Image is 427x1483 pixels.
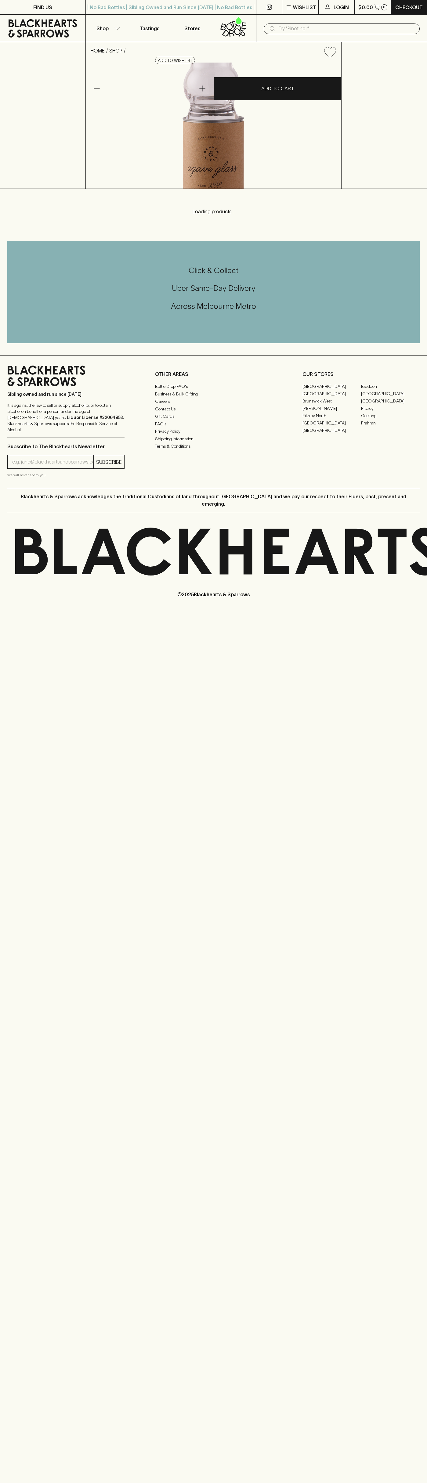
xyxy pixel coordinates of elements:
[155,390,272,398] a: Business & Bulk Gifting
[7,443,125,450] p: Subscribe to The Blackhearts Newsletter
[302,397,361,405] a: Brunswick West
[96,458,122,466] p: SUBSCRIBE
[302,427,361,434] a: [GEOGRAPHIC_DATA]
[302,412,361,419] a: Fitzroy North
[214,77,341,100] button: ADD TO CART
[322,45,338,60] button: Add to wishlist
[6,208,421,215] p: Loading products...
[302,370,420,378] p: OUR STORES
[302,390,361,397] a: [GEOGRAPHIC_DATA]
[33,4,52,11] p: FIND US
[261,85,294,92] p: ADD TO CART
[395,4,423,11] p: Checkout
[361,405,420,412] a: Fitzroy
[7,472,125,478] p: We will never spam you
[155,383,272,390] a: Bottle Drop FAQ's
[7,265,420,276] h5: Click & Collect
[171,15,214,42] a: Stores
[128,15,171,42] a: Tastings
[67,415,123,420] strong: Liquor License #32064953
[86,15,128,42] button: Shop
[86,63,341,189] img: 17109.png
[293,4,316,11] p: Wishlist
[12,493,415,507] p: Blackhearts & Sparrows acknowledges the traditional Custodians of land throughout [GEOGRAPHIC_DAT...
[155,405,272,413] a: Contact Us
[140,25,159,32] p: Tastings
[361,397,420,405] a: [GEOGRAPHIC_DATA]
[361,390,420,397] a: [GEOGRAPHIC_DATA]
[155,57,195,64] button: Add to wishlist
[302,419,361,427] a: [GEOGRAPHIC_DATA]
[7,283,420,293] h5: Uber Same-Day Delivery
[302,405,361,412] a: [PERSON_NAME]
[96,25,109,32] p: Shop
[155,370,272,378] p: OTHER AREAS
[361,383,420,390] a: Braddon
[7,241,420,343] div: Call to action block
[278,24,415,34] input: Try "Pinot noir"
[184,25,200,32] p: Stores
[358,4,373,11] p: $0.00
[383,5,385,9] p: 0
[361,419,420,427] a: Prahran
[361,412,420,419] a: Geelong
[109,48,122,53] a: SHOP
[7,301,420,311] h5: Across Melbourne Metro
[12,457,93,467] input: e.g. jane@blackheartsandsparrows.com.au
[91,48,105,53] a: HOME
[155,420,272,428] a: FAQ's
[155,428,272,435] a: Privacy Policy
[155,413,272,420] a: Gift Cards
[7,402,125,433] p: It is against the law to sell or supply alcohol to, or to obtain alcohol on behalf of a person un...
[334,4,349,11] p: Login
[302,383,361,390] a: [GEOGRAPHIC_DATA]
[155,398,272,405] a: Careers
[94,455,124,468] button: SUBSCRIBE
[155,435,272,442] a: Shipping Information
[7,391,125,397] p: Sibling owned and run since [DATE]
[155,443,272,450] a: Terms & Conditions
